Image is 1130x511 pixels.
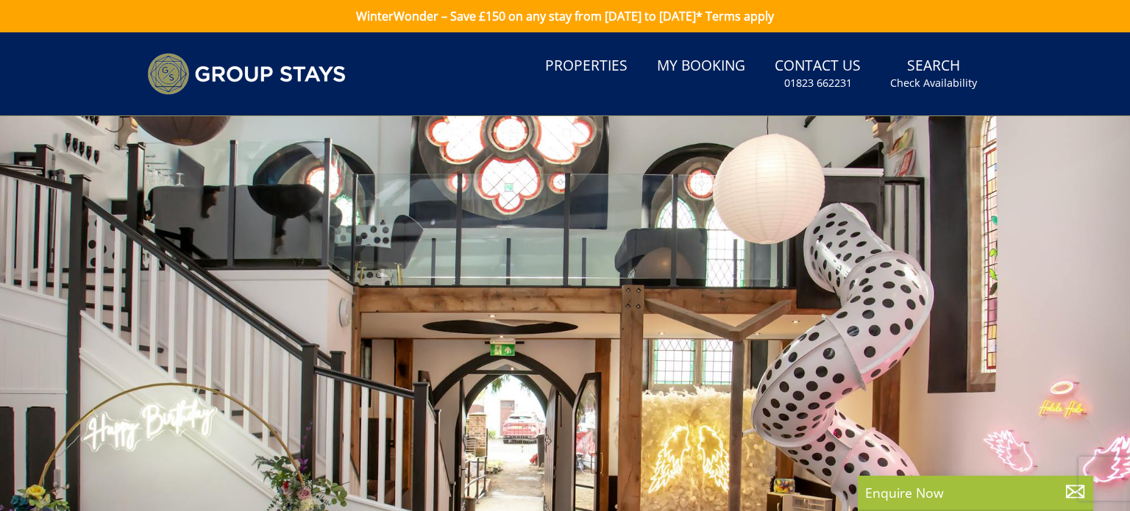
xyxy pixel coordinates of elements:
[769,50,867,98] a: Contact Us01823 662231
[147,53,346,95] img: Group Stays
[539,50,633,83] a: Properties
[890,76,977,90] small: Check Availability
[865,483,1086,502] p: Enquire Now
[784,76,852,90] small: 01823 662231
[651,50,751,83] a: My Booking
[884,50,983,98] a: SearchCheck Availability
